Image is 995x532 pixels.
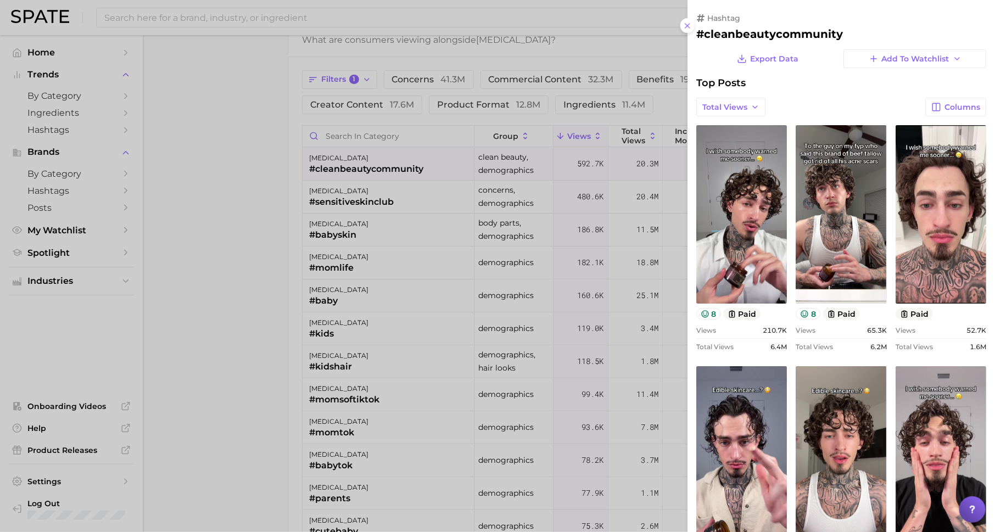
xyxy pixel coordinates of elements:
[696,98,765,116] button: Total Views
[896,308,933,320] button: paid
[896,343,933,351] span: Total Views
[707,13,740,23] span: hashtag
[882,54,949,64] span: Add to Watchlist
[696,343,734,351] span: Total Views
[870,343,887,351] span: 6.2m
[796,343,833,351] span: Total Views
[696,27,986,41] h2: #cleanbeautycommunity
[696,77,746,89] span: Top Posts
[796,326,815,334] span: Views
[723,308,761,320] button: paid
[796,308,820,320] button: 8
[770,343,787,351] span: 6.4m
[734,49,801,68] button: Export Data
[763,326,787,334] span: 210.7k
[702,103,747,112] span: Total Views
[823,308,860,320] button: paid
[867,326,887,334] span: 65.3k
[944,103,980,112] span: Columns
[843,49,986,68] button: Add to Watchlist
[696,308,721,320] button: 8
[750,54,798,64] span: Export Data
[925,98,986,116] button: Columns
[696,326,716,334] span: Views
[966,326,986,334] span: 52.7k
[970,343,986,351] span: 1.6m
[896,326,915,334] span: Views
